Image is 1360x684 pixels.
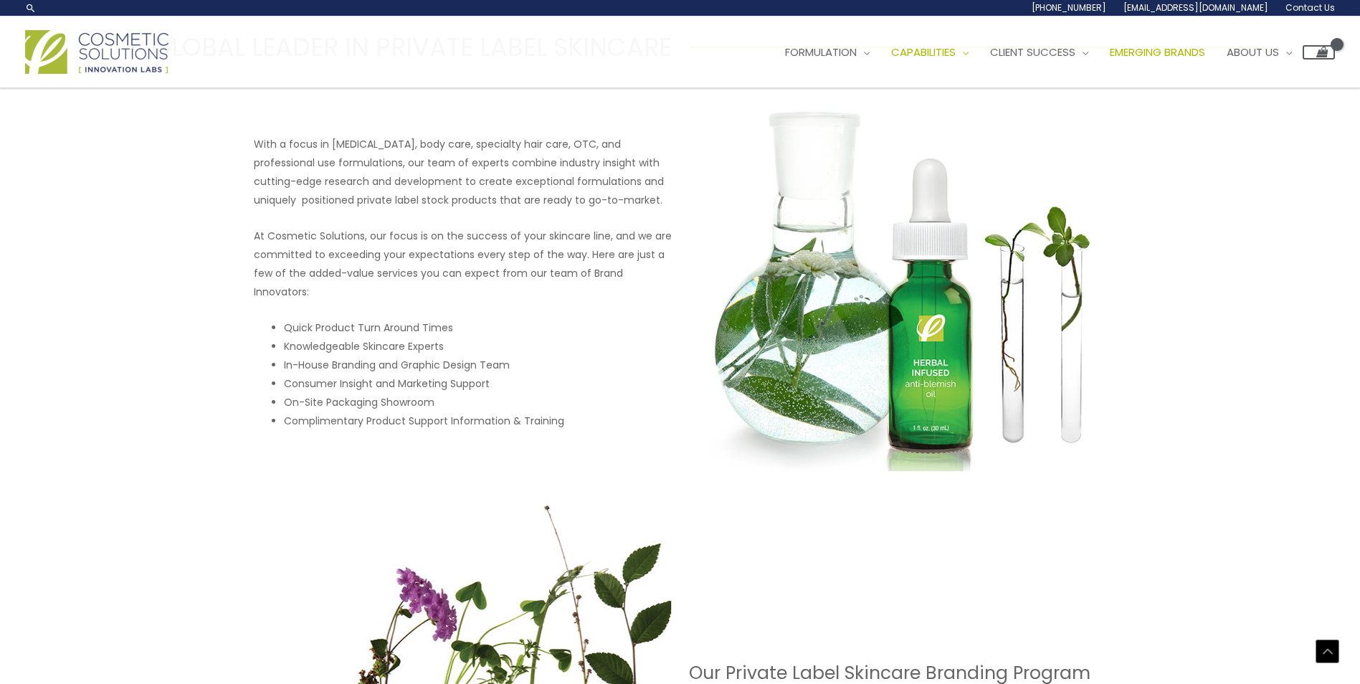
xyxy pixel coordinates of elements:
[284,393,672,412] li: On-Site Packaging Showroom
[689,93,1107,472] img: Private Label Herbal Infused Product Image
[891,44,956,60] span: Capabilities
[1099,31,1216,74] a: Emerging Brands
[774,31,880,74] a: Formulation
[284,318,672,337] li: Quick Product Turn Around Times
[1032,1,1106,14] span: [PHONE_NUMBER]
[284,374,672,393] li: Consumer Insight and Marketing Support
[254,227,672,301] p: At Cosmetic Solutions, our focus is on the success of your skincare line, and we are committed to...
[990,44,1075,60] span: Client Success
[25,30,168,74] img: Cosmetic Solutions Logo
[880,31,979,74] a: Capabilities
[1123,1,1268,14] span: [EMAIL_ADDRESS][DOMAIN_NAME]
[254,135,672,209] p: With a focus in [MEDICAL_DATA], body care, specialty hair care, OTC, and professional use formula...
[764,31,1335,74] nav: Site Navigation
[284,412,672,430] li: Complimentary Product Support Information & Training
[1110,44,1205,60] span: Emerging Brands
[25,2,37,14] a: Search icon link
[1227,44,1279,60] span: About Us
[1285,1,1335,14] span: Contact Us
[785,44,857,60] span: Formulation
[284,356,672,374] li: In-House Branding and Graphic Design Team
[979,31,1099,74] a: Client Success
[284,337,672,356] li: Knowledgeable Skincare Experts
[1216,31,1303,74] a: About Us
[1303,45,1335,60] a: View Shopping Cart, empty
